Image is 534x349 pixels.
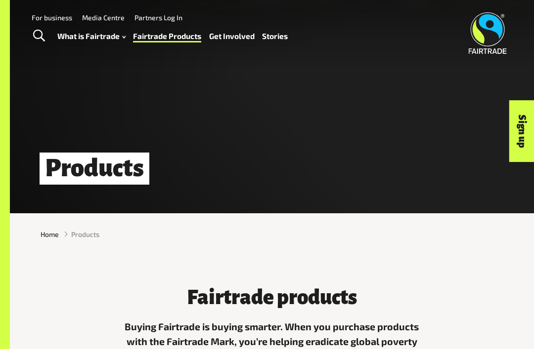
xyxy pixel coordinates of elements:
a: Partners Log In [134,13,182,22]
a: Home [41,229,59,239]
h3: Fairtrade products [120,286,424,309]
a: Fairtrade Products [133,29,201,43]
a: Get Involved [209,29,255,43]
a: For business [32,13,72,22]
span: Products [71,229,99,239]
a: Toggle Search [27,24,51,48]
a: Media Centre [82,13,125,22]
a: What is Fairtrade [57,29,126,43]
img: Fairtrade Australia New Zealand logo [468,12,506,54]
h1: Products [40,153,149,185]
a: Stories [262,29,288,43]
